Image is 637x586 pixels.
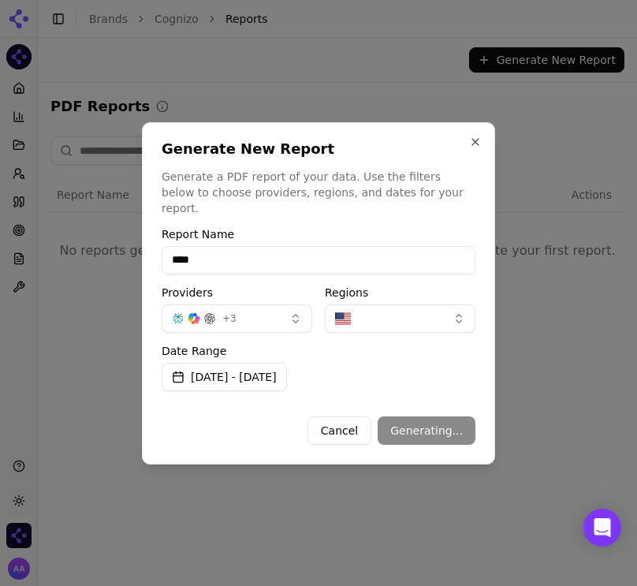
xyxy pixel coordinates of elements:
[162,229,475,240] label: Report Name
[162,169,475,216] p: Generate a PDF report of your data. Use the filters below to choose providers, regions, and dates...
[222,312,237,325] span: + 3
[162,142,475,156] h2: Generate New Report
[335,311,351,327] img: United States
[162,363,287,391] button: [DATE] - [DATE]
[162,345,475,356] label: Date Range
[307,416,371,445] button: Cancel
[325,287,475,298] label: Regions
[162,287,312,298] label: Providers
